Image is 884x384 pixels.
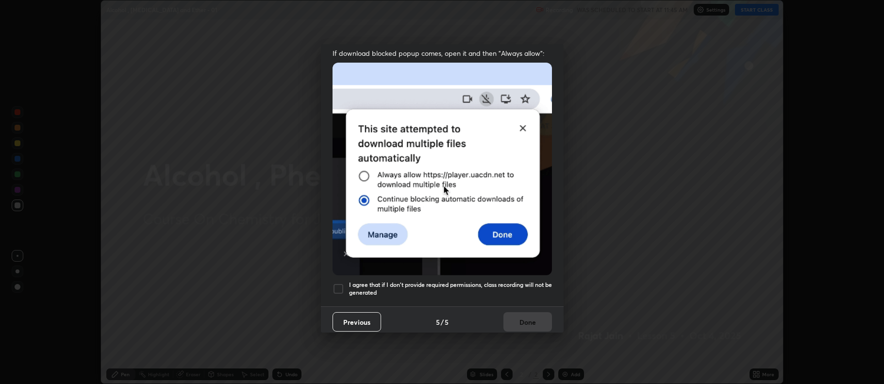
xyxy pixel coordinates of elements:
h4: 5 [436,317,440,327]
span: If download blocked popup comes, open it and then "Always allow": [333,49,552,58]
h5: I agree that if I don't provide required permissions, class recording will not be generated [349,281,552,296]
h4: 5 [445,317,449,327]
h4: / [441,317,444,327]
button: Previous [333,312,381,332]
img: downloads-permission-blocked.gif [333,63,552,275]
